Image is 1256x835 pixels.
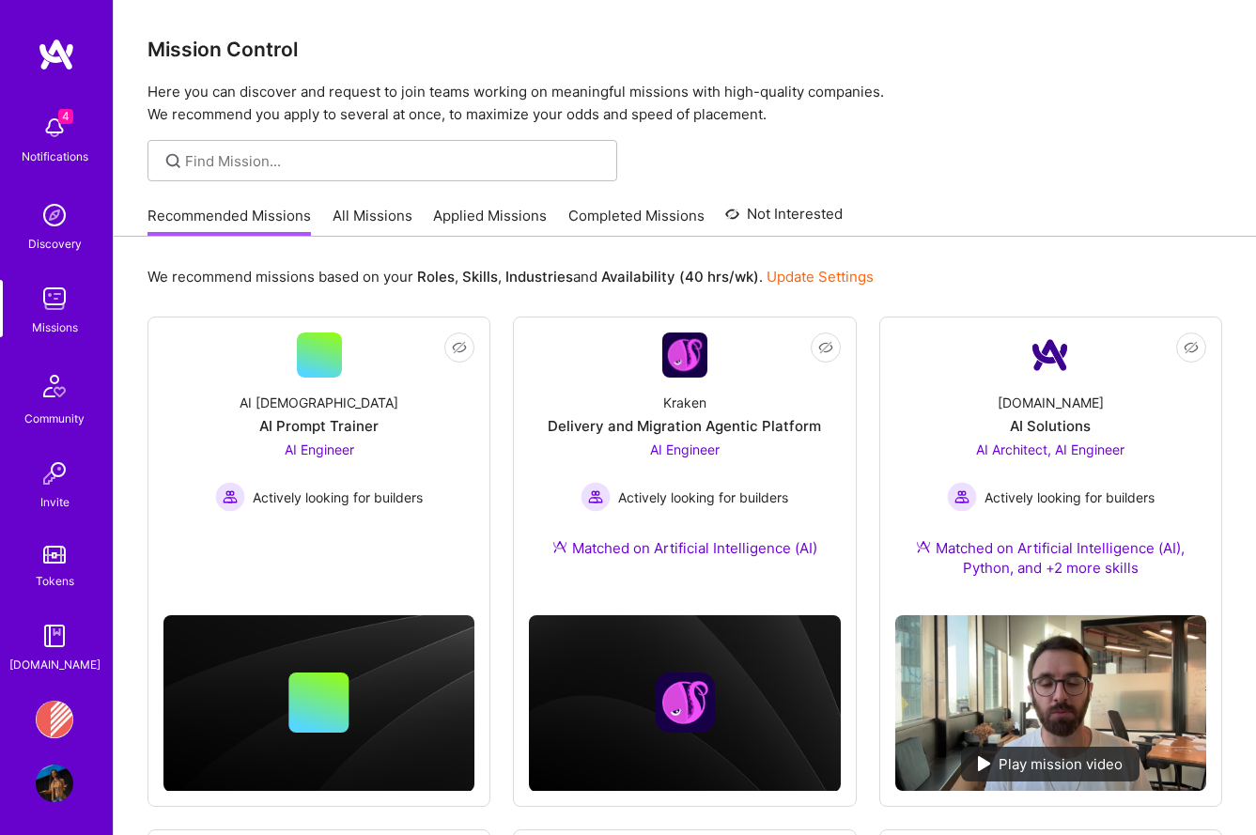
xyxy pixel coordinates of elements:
div: Matched on Artificial Intelligence (AI), Python, and +2 more skills [895,538,1206,578]
img: Company Logo [662,332,707,378]
img: Ateam Purple Icon [552,539,567,554]
b: Skills [462,268,498,286]
b: Availability (40 hrs/wk) [601,268,759,286]
div: AI Solutions [1010,416,1091,436]
div: Play mission video [961,747,1140,781]
img: Actively looking for builders [947,482,977,512]
a: All Missions [333,206,412,237]
div: Community [24,409,85,428]
div: Notifications [22,147,88,166]
img: User Avatar [36,765,73,802]
img: logo [38,38,75,71]
span: 4 [58,109,73,124]
img: Company logo [655,673,715,733]
a: Applied Missions [433,206,547,237]
img: cover [163,615,474,791]
div: Discovery [28,234,82,254]
span: Actively looking for builders [985,487,1155,507]
a: Company LogoKrakenDelivery and Migration Agentic PlatformAI Engineer Actively looking for builder... [529,332,840,580]
div: AI Prompt Trainer [259,416,379,436]
i: icon EyeClosed [452,340,467,355]
p: We recommend missions based on your , , and . [147,267,874,286]
img: Company Logo [1028,332,1073,378]
img: Actively looking for builders [581,482,611,512]
i: icon EyeClosed [1184,340,1199,355]
div: Missions [32,317,78,337]
a: Update Settings [767,268,874,286]
div: AI [DEMOGRAPHIC_DATA] [240,393,398,412]
div: [DOMAIN_NAME] [9,655,101,674]
a: Recommended Missions [147,206,311,237]
a: Not Interested [725,203,843,237]
img: discovery [36,196,73,234]
img: Ateam Purple Icon [916,539,931,554]
b: Industries [505,268,573,286]
a: Completed Missions [568,206,705,237]
div: [DOMAIN_NAME] [998,393,1104,412]
img: teamwork [36,280,73,317]
i: icon SearchGrey [163,150,184,172]
span: Actively looking for builders [253,487,423,507]
div: Tokens [36,571,74,591]
span: AI Engineer [285,441,354,457]
img: Actively looking for builders [215,482,245,512]
p: Here you can discover and request to join teams working on meaningful missions with high-quality ... [147,81,1222,126]
input: Find Mission... [185,151,603,171]
img: Banjo Health: AI Coding Tools Enablement Workshop [36,701,73,738]
div: Kraken [663,393,706,412]
div: Invite [40,492,70,512]
div: Matched on Artificial Intelligence (AI) [552,538,817,558]
img: No Mission [895,615,1206,790]
h3: Mission Control [147,38,1222,61]
a: Company Logo[DOMAIN_NAME]AI SolutionsAI Architect, AI Engineer Actively looking for buildersActiv... [895,332,1206,600]
img: guide book [36,617,73,655]
div: Delivery and Migration Agentic Platform [548,416,821,436]
img: tokens [43,546,66,564]
span: AI Engineer [650,441,720,457]
a: Banjo Health: AI Coding Tools Enablement Workshop [31,701,78,738]
span: AI Architect, AI Engineer [976,441,1124,457]
span: Actively looking for builders [618,487,788,507]
b: Roles [417,268,455,286]
i: icon EyeClosed [818,340,833,355]
img: bell [36,109,73,147]
a: User Avatar [31,765,78,802]
img: Invite [36,455,73,492]
img: Community [32,363,77,409]
img: play [978,756,991,771]
img: cover [529,615,840,791]
a: AI [DEMOGRAPHIC_DATA]AI Prompt TrainerAI Engineer Actively looking for buildersActively looking f... [163,332,474,554]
